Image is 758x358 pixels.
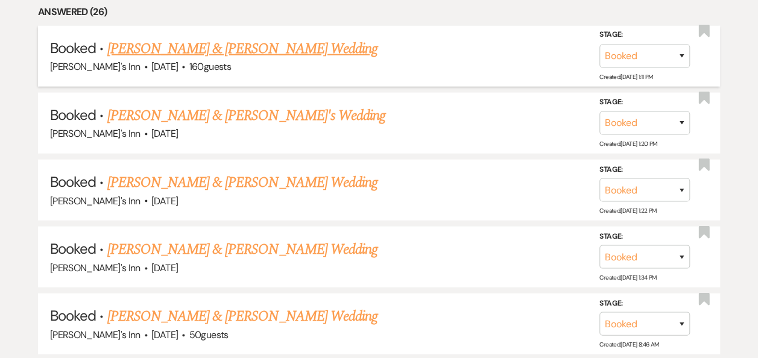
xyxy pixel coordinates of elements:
span: [DATE] [151,328,178,341]
span: [DATE] [151,195,178,207]
span: Created: [DATE] 8:46 AM [599,341,659,348]
a: [PERSON_NAME] & [PERSON_NAME] Wedding [107,172,377,193]
span: [PERSON_NAME]'s Inn [50,262,141,274]
label: Stage: [599,96,690,109]
span: Booked [50,172,96,191]
span: [DATE] [151,60,178,73]
span: [DATE] [151,262,178,274]
span: [PERSON_NAME]'s Inn [50,328,141,341]
label: Stage: [599,29,690,42]
span: Booked [50,39,96,57]
label: Stage: [599,163,690,176]
a: [PERSON_NAME] & [PERSON_NAME] Wedding [107,306,377,327]
span: [PERSON_NAME]'s Inn [50,60,141,73]
span: Booked [50,239,96,258]
li: Answered (26) [38,4,720,20]
a: [PERSON_NAME] & [PERSON_NAME] Wedding [107,38,377,60]
a: [PERSON_NAME] & [PERSON_NAME]'s Wedding [107,105,385,127]
label: Stage: [599,230,690,243]
span: [PERSON_NAME]'s Inn [50,195,141,207]
span: Created: [DATE] 1:22 PM [599,207,656,215]
a: [PERSON_NAME] & [PERSON_NAME] Wedding [107,239,377,260]
span: Booked [50,105,96,124]
span: Created: [DATE] 1:34 PM [599,274,656,281]
span: 50 guests [189,328,229,341]
span: Created: [DATE] 1:20 PM [599,140,657,148]
span: 160 guests [189,60,231,73]
span: Created: [DATE] 1:11 PM [599,73,652,81]
span: [PERSON_NAME]'s Inn [50,127,141,140]
label: Stage: [599,297,690,310]
span: [DATE] [151,127,178,140]
span: Booked [50,306,96,325]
